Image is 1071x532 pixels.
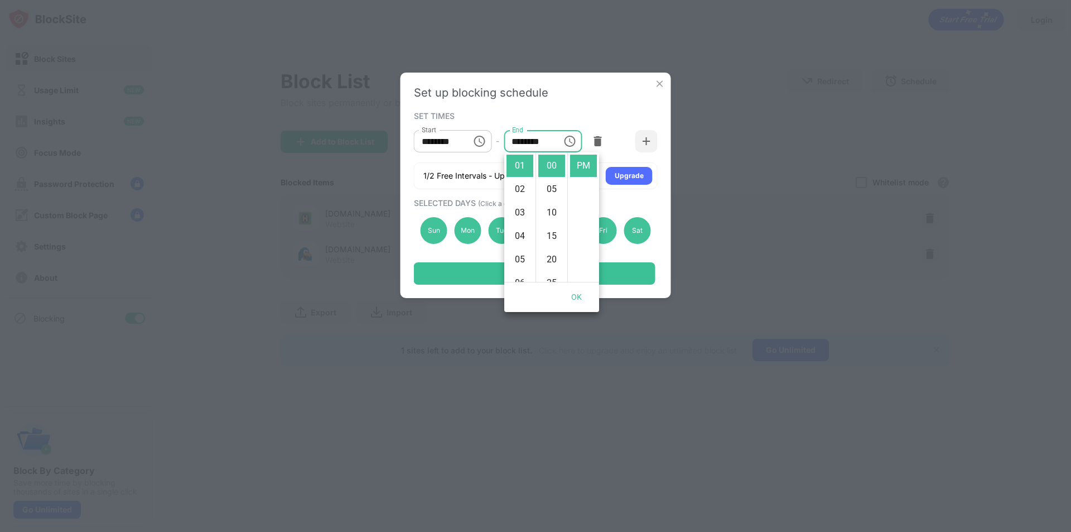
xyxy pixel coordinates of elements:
[538,202,565,224] li: 10 minutes
[506,202,533,224] li: 3 hours
[478,199,561,208] span: (Click a day to deactivate)
[535,152,567,282] ul: Select minutes
[496,135,499,147] div: -
[624,217,650,244] div: Sat
[506,178,533,200] li: 2 hours
[414,198,655,208] div: SELECTED DAYS
[506,272,533,294] li: 6 hours
[506,248,533,271] li: 5 hours
[615,170,644,181] div: Upgrade
[488,217,515,244] div: Tue
[538,155,565,177] li: 0 minutes
[414,111,655,120] div: SET TIMES
[506,155,533,177] li: 1 hours
[506,225,533,247] li: 4 hours
[422,125,436,135] label: Start
[414,86,658,99] div: Set up blocking schedule
[590,217,617,244] div: Fri
[538,225,565,247] li: 15 minutes
[567,152,599,282] ul: Select meridiem
[468,130,490,152] button: Choose time, selected time is 10:00 AM
[423,170,578,181] div: 1/2 Free Intervals - Upgrade for 5 intervals
[570,155,597,177] li: PM
[558,130,581,152] button: Choose time, selected time is 1:00 PM
[538,178,565,200] li: 5 minutes
[538,272,565,294] li: 25 minutes
[654,78,665,89] img: x-button.svg
[538,248,565,271] li: 20 minutes
[421,217,447,244] div: Sun
[512,125,523,135] label: End
[454,217,481,244] div: Mon
[504,152,535,282] ul: Select hours
[559,287,595,308] button: OK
